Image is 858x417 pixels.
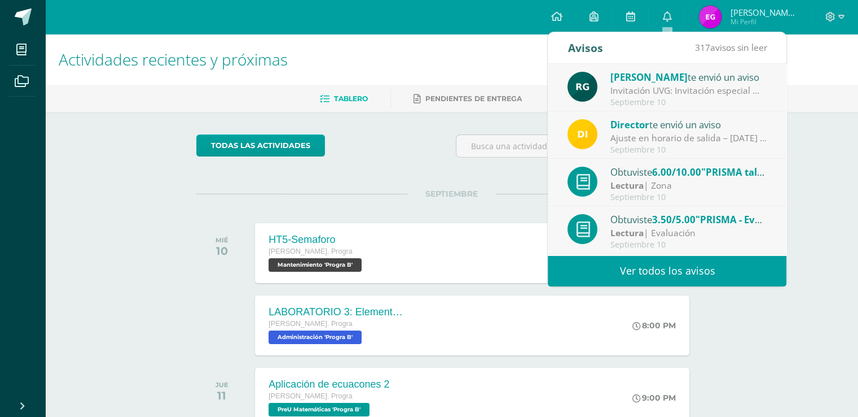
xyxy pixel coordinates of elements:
div: | Zona [610,179,767,192]
div: 8:00 PM [632,320,676,331]
span: Tablero [334,94,368,103]
span: [PERSON_NAME] de [PERSON_NAME] [730,7,798,18]
span: PreU Matemáticas 'Progra B' [269,403,369,416]
strong: Lectura [610,179,644,192]
span: [PERSON_NAME] [610,71,688,84]
div: JUE [215,381,228,389]
div: Invitación UVG: Invitación especial ✨ El programa Mujeres en Ingeniería – Virtual de la Universid... [610,84,767,97]
div: 10 [215,244,228,258]
img: 24ef3269677dd7dd963c57b86ff4a022.png [567,72,597,102]
span: avisos sin leer [694,41,767,54]
div: Ajuste en horario de salida – 12 de septiembre : Estimados Padres de Familia, Debido a las activi... [610,132,767,145]
div: LABORATORIO 3: Elementos del aprendizaje. [269,306,404,318]
span: Mantenimiento 'Progra B' [269,258,362,272]
input: Busca una actividad próxima aquí... [456,135,706,157]
a: Tablero [320,90,368,108]
span: "PRISMA - Evaluación" [696,213,799,226]
div: te envió un aviso [610,117,767,132]
span: 3.50/5.00 [652,213,696,226]
span: Administración 'Progra B' [269,331,362,344]
span: Mi Perfil [730,17,798,27]
div: Septiembre 10 [610,193,767,202]
div: Septiembre 10 [610,98,767,107]
div: Avisos [567,32,602,63]
div: HT5-Semaforo [269,234,364,246]
span: [PERSON_NAME]. Progra [269,320,352,328]
a: Pendientes de entrega [413,90,522,108]
a: todas las Actividades [196,134,325,157]
div: 9:00 PM [632,393,676,403]
div: 11 [215,389,228,402]
img: f0b35651ae50ff9c693c4cbd3f40c4bb.png [567,119,597,149]
span: [PERSON_NAME]. Progra [269,247,352,255]
span: Director [610,118,649,131]
strong: Lectura [610,227,644,239]
div: MIÉ [215,236,228,244]
span: 6.00/10.00 [652,166,701,179]
span: [PERSON_NAME]. Progra [269,392,352,400]
div: | Evaluación [610,227,767,240]
img: 20561ef50663017ad790e50a505bc7da.png [699,6,721,28]
div: Septiembre 10 [610,145,767,155]
span: 317 [694,41,710,54]
span: "PRISMA taller 11" [701,166,788,179]
span: SEPTIEMBRE [407,189,496,199]
a: Ver todos los avisos [548,255,786,286]
div: Obtuviste en [610,164,767,179]
div: Obtuviste en [610,212,767,227]
div: Septiembre 10 [610,240,767,250]
span: Pendientes de entrega [425,94,522,103]
div: Aplicación de ecuacones 2 [269,379,389,390]
div: te envió un aviso [610,69,767,84]
span: Actividades recientes y próximas [59,49,288,70]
